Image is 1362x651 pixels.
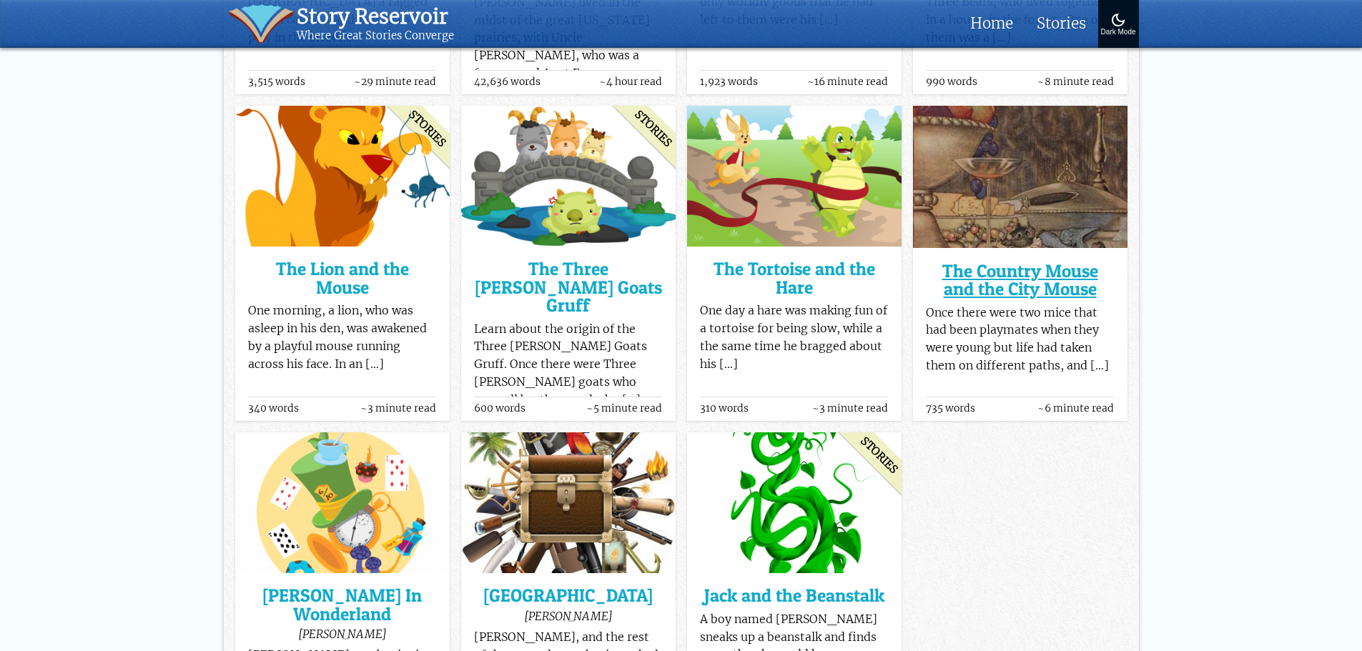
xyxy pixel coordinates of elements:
[700,260,888,297] a: The Tortoise and the Hare
[461,432,676,573] img: Treasure Island
[700,403,749,414] span: 310 words
[248,627,436,641] div: [PERSON_NAME]
[297,29,454,43] div: Where Great Stories Converge
[700,302,888,373] p: One day a hare was making fun of a tortoise for being slow, while a the same time he bragged abou...
[926,403,975,414] span: 735 words
[474,403,525,414] span: 600 words
[248,260,436,297] a: The Lion and the Mouse
[474,260,662,314] a: The Three [PERSON_NAME] Goats Gruff
[228,4,295,43] img: icon of book with waver spilling out.
[474,609,662,623] div: [PERSON_NAME]
[700,76,758,87] span: 1,923 words
[913,106,1127,248] img: The Country Mouse and the City Mouse
[700,587,888,605] a: Jack and the Beanstalk
[248,302,436,373] p: One morning, a lion, who was asleep in his den, was awakened by a playful mouse running across hi...
[360,403,436,414] span: ~3 minute read
[461,106,676,247] img: The Three Billy Goats Gruff
[474,321,662,409] p: Learn about the origin of the Three [PERSON_NAME] Goats Gruff. Once there were Three [PERSON_NAME...
[1110,11,1127,29] img: Turn On Dark Mode
[354,76,436,87] span: ~29 minute read
[248,587,436,623] a: [PERSON_NAME] In Wonderland
[599,76,662,87] span: ~4 hour read
[807,76,888,87] span: ~16 minute read
[687,106,902,247] img: The Tortoise and the Hare
[235,106,450,247] img: The Lion and the Mouse
[586,403,662,414] span: ~5 minute read
[248,76,305,87] span: 3,515 words
[926,262,1114,299] a: The Country Mouse and the City Mouse
[297,4,454,29] div: Story Reservoir
[926,76,977,87] span: 990 words
[235,432,450,573] img: Alice In Wonderland
[687,432,902,573] img: Jack and the Beanstalk
[474,587,662,605] a: [GEOGRAPHIC_DATA]
[474,76,541,87] span: 42,636 words
[1037,403,1114,414] span: ~6 minute read
[1037,76,1114,87] span: ~8 minute read
[248,403,299,414] span: 340 words
[926,304,1114,375] p: Once there were two mice that had been playmates when they were young but life had taken them on ...
[812,403,888,414] span: ~3 minute read
[1101,29,1136,36] div: Dark Mode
